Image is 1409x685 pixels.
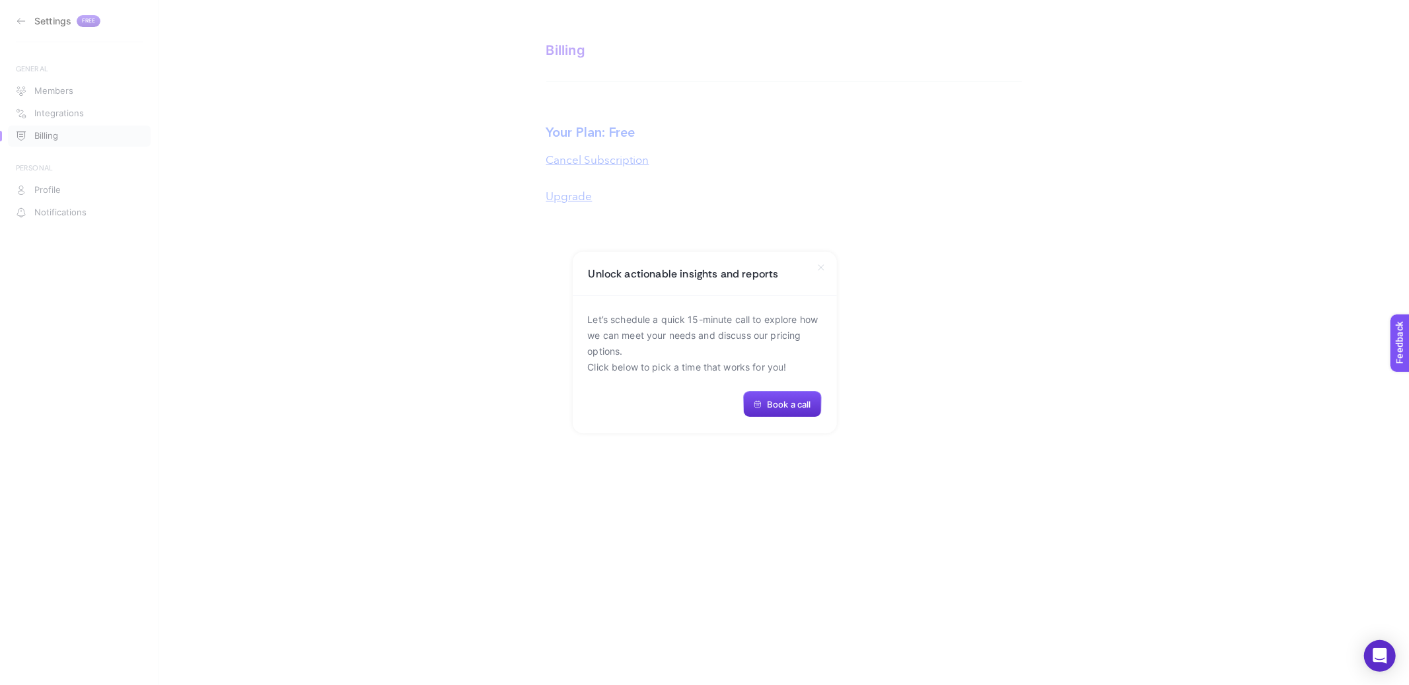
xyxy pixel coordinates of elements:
[1364,640,1396,672] div: Open Intercom Messenger
[588,312,822,375] p: Let’s schedule a quick 15-minute call to explore how we can meet your needs and discuss our prici...
[589,268,779,280] h1: Unlock actionable insights and reports
[8,4,50,15] span: Feedback
[743,391,821,417] button: Book a call
[767,399,811,410] span: Book a call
